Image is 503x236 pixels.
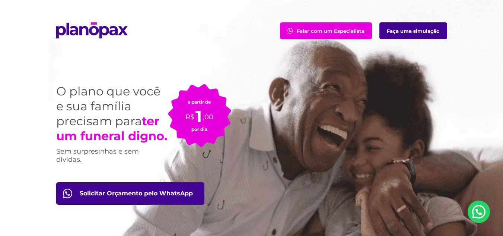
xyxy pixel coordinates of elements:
p: R$ ,00 [185,105,213,122]
a: Orçamento pelo WhatsApp btn-orcamento [56,182,204,205]
img: fale com consultor [287,28,293,34]
strong: ter um funeral digno. [56,114,167,143]
a: Faça uma simulação [379,22,447,39]
h1: O plano que você e sua família precisam para [56,84,168,144]
small: por dia [191,126,207,132]
small: a partir de [188,99,211,105]
a: Falar com um Especialista [280,22,372,39]
span: 1 [195,106,202,126]
span: Sem surpresinhas e sem dívidas. [56,147,139,164]
a: Nosso Whatsapp [468,201,490,223]
img: fale com consultor [63,189,72,198]
img: planopax [56,22,128,38]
